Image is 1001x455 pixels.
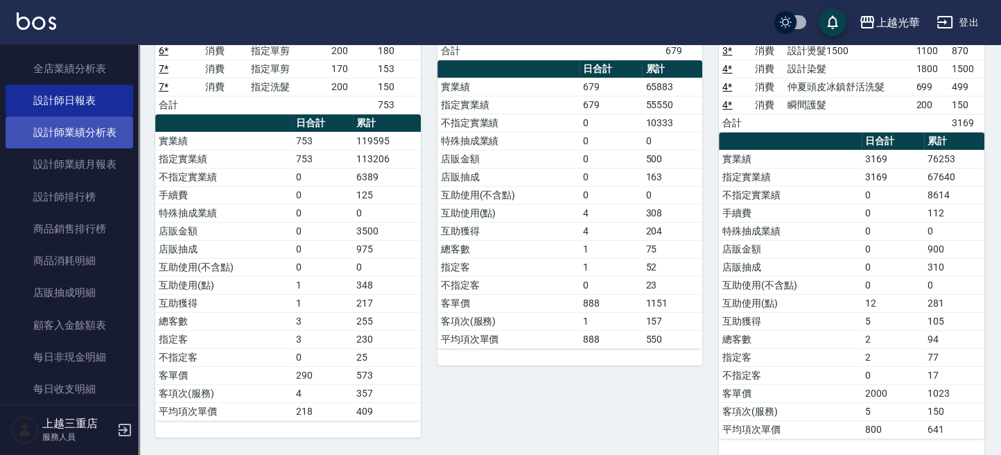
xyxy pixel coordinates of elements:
a: 全店業績分析表 [6,53,133,85]
td: 互助使用(點) [719,294,861,312]
td: 合計 [155,96,202,114]
td: 0 [293,204,353,222]
td: 255 [353,312,420,330]
td: 消費 [751,42,784,60]
td: 0 [353,258,420,276]
div: 上越光華 [876,14,920,31]
td: 163 [642,168,702,186]
td: 105 [924,312,984,330]
td: 94 [924,330,984,348]
td: 1800 [912,60,948,78]
td: 指定實業績 [155,150,293,168]
td: 753 [374,96,421,114]
td: 10333 [642,114,702,132]
button: 上越光華 [853,8,925,37]
th: 日合計 [580,60,643,78]
a: 每日收支明細 [6,373,133,405]
td: 設計染髮 [784,60,912,78]
td: 679 [662,42,702,60]
td: 1151 [642,294,702,312]
td: 互助使用(不含點) [719,276,861,294]
button: 登出 [931,10,984,35]
td: 310 [924,258,984,276]
td: 實業績 [437,78,580,96]
td: 200 [328,78,374,96]
td: 消費 [202,78,248,96]
td: 1 [293,276,353,294]
td: 500 [642,150,702,168]
td: 0 [862,366,925,384]
td: 23 [642,276,702,294]
td: 0 [580,150,643,168]
td: 0 [293,186,353,204]
td: 5 [862,312,925,330]
td: 特殊抽成業績 [155,204,293,222]
td: 150 [374,78,421,96]
td: 4 [580,222,643,240]
th: 累計 [924,132,984,151]
td: 1 [293,294,353,312]
td: 指定實業績 [719,168,861,186]
td: 157 [642,312,702,330]
td: 合計 [437,42,478,60]
td: 合計 [719,114,751,132]
td: 900 [924,240,984,258]
table: a dense table [719,132,984,439]
td: 888 [580,294,643,312]
td: 仲夏頭皮冰鎮舒活洗髮 [784,78,912,96]
td: 0 [862,222,925,240]
td: 消費 [202,42,248,60]
td: 290 [293,366,353,384]
td: 0 [580,168,643,186]
td: 3 [293,312,353,330]
td: 2000 [862,384,925,402]
td: 217 [353,294,420,312]
img: Logo [17,12,56,30]
td: 0 [924,222,984,240]
td: 總客數 [437,240,580,258]
h5: 上越三重店 [42,417,113,431]
td: 消費 [751,78,784,96]
td: 150 [948,96,984,114]
button: save [819,8,846,36]
table: a dense table [155,6,421,114]
td: 0 [293,348,353,366]
td: 店販金額 [155,222,293,240]
td: 3500 [353,222,420,240]
td: 679 [580,78,643,96]
p: 服務人員 [42,431,113,443]
td: 409 [353,402,420,420]
td: 888 [580,330,643,348]
a: 顧客入金餘額表 [6,309,133,341]
td: 153 [374,60,421,78]
td: 不指定實業績 [719,186,861,204]
td: 679 [580,96,643,114]
td: 0 [862,204,925,222]
td: 3169 [948,114,984,132]
td: 0 [580,276,643,294]
td: 不指定實業績 [155,168,293,186]
td: 0 [862,258,925,276]
td: 204 [642,222,702,240]
td: 客單價 [719,384,861,402]
td: 4 [293,384,353,402]
th: 累計 [353,114,420,132]
td: 特殊抽成業績 [437,132,580,150]
a: 設計師業績月報表 [6,148,133,180]
a: 店販抽成明細 [6,277,133,309]
td: 店販金額 [719,240,861,258]
td: 指定單剪 [247,42,328,60]
td: 總客數 [719,330,861,348]
td: 573 [353,366,420,384]
td: 0 [293,222,353,240]
td: 170 [328,60,374,78]
td: 平均項次單價 [437,330,580,348]
td: 指定客 [719,348,861,366]
td: 150 [924,402,984,420]
a: 商品消耗明細 [6,245,133,277]
td: 0 [293,168,353,186]
table: a dense table [155,114,421,421]
td: 指定客 [437,258,580,276]
td: 不指定客 [719,366,861,384]
td: 店販抽成 [437,168,580,186]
